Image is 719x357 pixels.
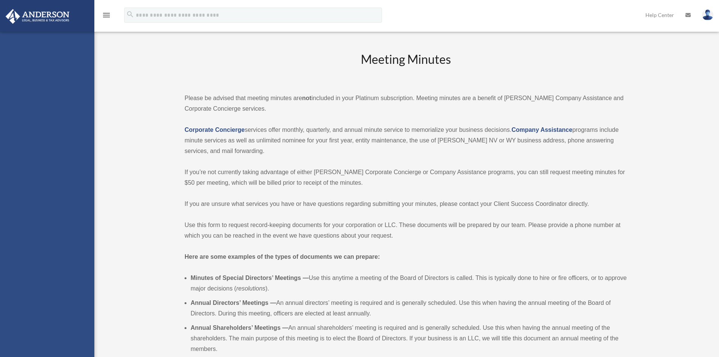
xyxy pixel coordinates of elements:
[191,325,288,331] b: Annual Shareholders’ Meetings —
[185,167,627,188] p: If you’re not currently taking advantage of either [PERSON_NAME] Corporate Concierge or Company A...
[185,127,245,133] a: Corporate Concierge
[702,9,713,20] img: User Pic
[191,323,627,354] li: An annual shareholders’ meeting is required and is generally scheduled. Use this when having the ...
[185,93,627,114] p: Please be advised that meeting minutes are included in your Platinum subscription. Meeting minute...
[102,11,111,20] i: menu
[185,125,627,156] p: services offer monthly, quarterly, and annual minute service to memorialize your business decisio...
[511,127,572,133] a: Company Assistance
[191,273,627,294] li: Use this anytime a meeting of the Board of Directors is called. This is typically done to hire or...
[126,10,134,19] i: search
[191,298,627,319] li: An annual directors’ meeting is required and is generally scheduled. Use this when having the ann...
[185,51,627,82] h2: Meeting Minutes
[191,275,309,281] b: Minutes of Special Directors’ Meetings —
[102,13,111,20] a: menu
[185,253,380,260] strong: Here are some examples of the types of documents we can prepare:
[3,9,72,24] img: Anderson Advisors Platinum Portal
[236,285,265,292] em: resolutions
[185,220,627,241] p: Use this form to request record-keeping documents for your corporation or LLC. These documents wi...
[185,199,627,209] p: If you are unsure what services you have or have questions regarding submitting your minutes, ple...
[191,300,276,306] b: Annual Directors’ Meetings —
[302,95,311,101] strong: not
